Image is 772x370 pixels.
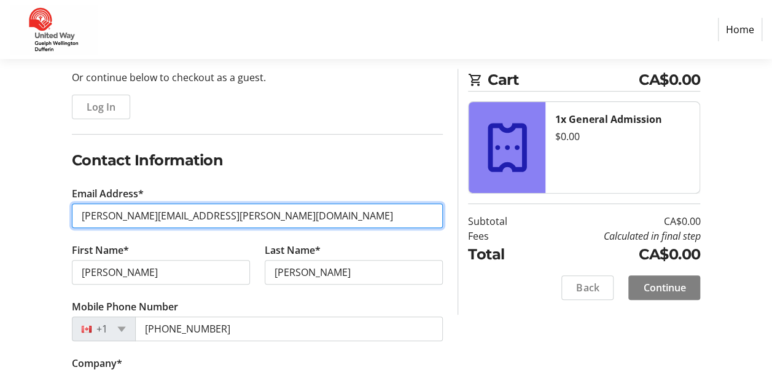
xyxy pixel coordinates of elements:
button: Continue [628,275,700,300]
td: Total [468,243,535,266]
label: Last Name* [265,243,321,258]
label: Mobile Phone Number [72,299,178,314]
label: Email Address* [72,186,144,201]
td: CA$0.00 [535,214,700,229]
label: First Name* [72,243,129,258]
span: CA$0.00 [639,69,701,91]
img: United Way Guelph Wellington Dufferin's Logo [10,5,97,54]
input: (506) 234-5678 [135,317,443,341]
h2: Contact Information [72,149,443,171]
span: Back [576,280,599,295]
td: Calculated in final step [535,229,700,243]
a: Home [718,18,762,41]
strong: 1x General Admission [555,112,661,126]
span: Cart [488,69,639,91]
button: Log In [72,95,130,119]
button: Back [561,275,614,300]
div: $0.00 [555,129,690,144]
p: Or continue below to checkout as a guest. [72,70,443,85]
td: Fees [468,229,535,243]
td: CA$0.00 [535,243,700,266]
span: Log In [87,100,115,114]
td: Subtotal [468,214,535,229]
span: Continue [643,280,685,295]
